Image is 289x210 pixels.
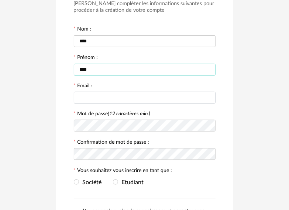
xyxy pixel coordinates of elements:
i: (12 caractères min.) [108,111,151,116]
label: Prénom : [74,55,98,62]
label: Confirmation de mot de passe : [74,140,149,146]
span: Société [79,179,102,185]
label: Nom : [74,27,92,33]
label: Vous souhaitez vous inscrire en tant que : [74,168,172,175]
label: Email : [74,83,93,90]
label: Mot de passe [78,111,151,116]
h3: [PERSON_NAME] compléter les informations suivantes pour procéder à la création de votre compte [74,0,216,14]
span: Etudiant [118,179,144,185]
